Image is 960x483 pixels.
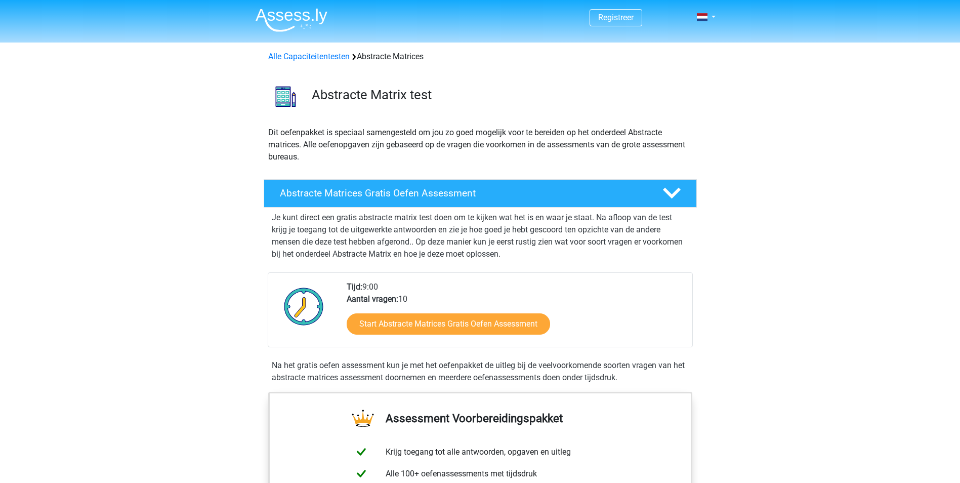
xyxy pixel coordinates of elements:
a: Registreer [598,13,634,22]
a: Start Abstracte Matrices Gratis Oefen Assessment [347,313,550,335]
img: abstracte matrices [264,75,307,118]
h3: Abstracte Matrix test [312,87,689,103]
b: Aantal vragen: [347,294,398,304]
p: Je kunt direct een gratis abstracte matrix test doen om te kijken wat het is en waar je staat. Na... [272,212,689,260]
div: Abstracte Matrices [264,51,696,63]
img: Klok [278,281,329,332]
b: Tijd: [347,282,362,292]
h4: Abstracte Matrices Gratis Oefen Assessment [280,187,646,199]
p: Dit oefenpakket is speciaal samengesteld om jou zo goed mogelijk voor te bereiden op het onderdee... [268,127,692,163]
img: Assessly [256,8,327,32]
div: Na het gratis oefen assessment kun je met het oefenpakket de uitleg bij de veelvoorkomende soorte... [268,359,693,384]
a: Abstracte Matrices Gratis Oefen Assessment [260,179,701,208]
a: Alle Capaciteitentesten [268,52,350,61]
div: 9:00 10 [339,281,692,347]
